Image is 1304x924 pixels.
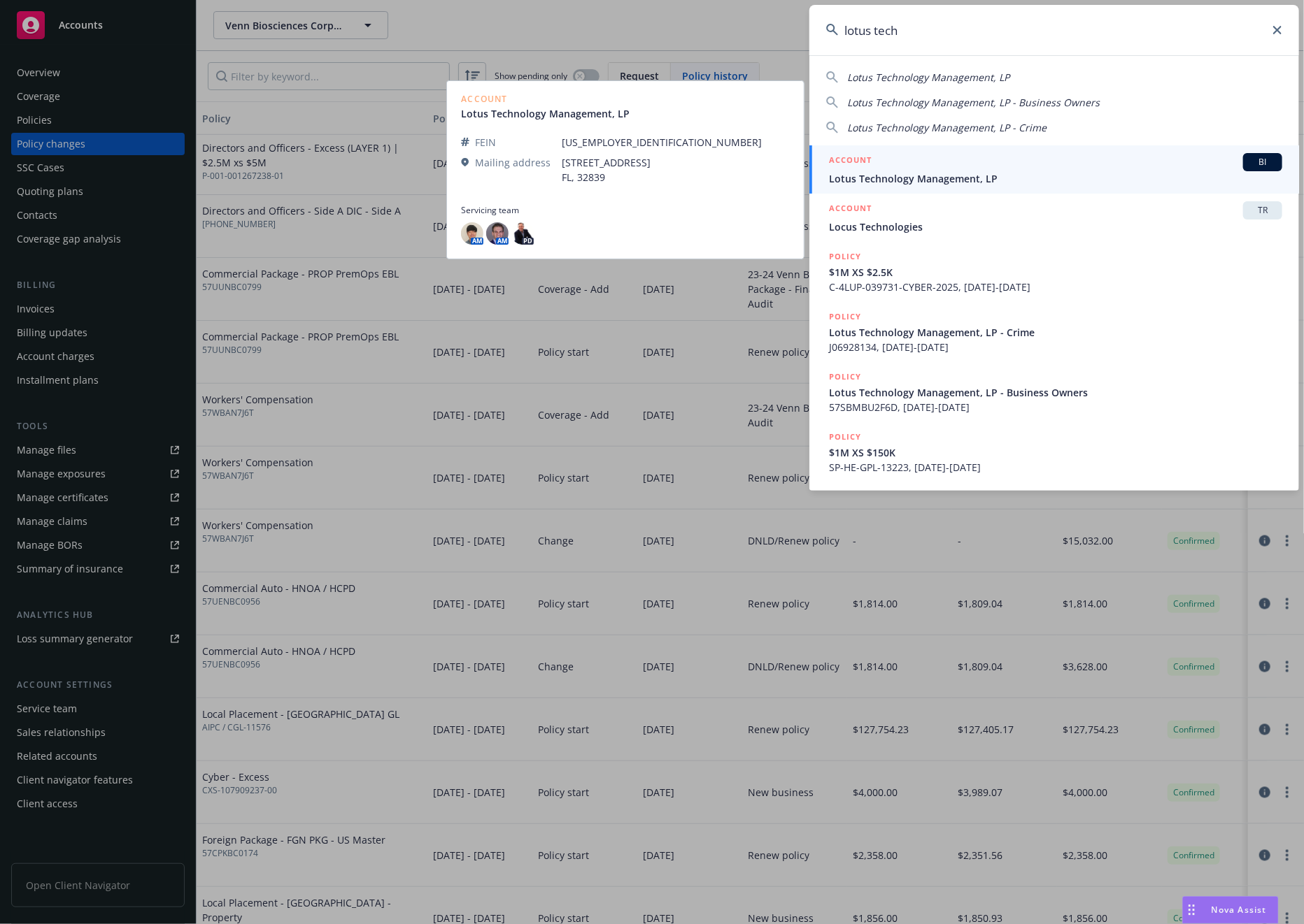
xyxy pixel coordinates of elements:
span: $1M XS $2.5K [829,265,1282,280]
a: POLICYLotus Technology Management, LP - CrimeJ06928134, [DATE]-[DATE] [809,302,1299,362]
span: $1M XS $150K [829,445,1282,460]
div: Drag to move [1183,897,1200,923]
h5: ACCOUNT [829,201,872,218]
h5: ACCOUNT [829,153,872,170]
span: 57SBMBU2F6D, [DATE]-[DATE] [829,400,1282,414]
a: POLICYLotus Technology Management, LP - Business Owners57SBMBU2F6D, [DATE]-[DATE] [809,362,1299,422]
span: C-4LUP-039731-CYBER-2025, [DATE]-[DATE] [829,280,1282,294]
a: ACCOUNTTRLocus Technologies [809,194,1299,242]
input: Search... [809,5,1299,55]
span: Lotus Technology Management, LP - Crime [847,121,1047,134]
button: Nova Assist [1182,896,1279,924]
span: BI [1249,156,1277,168]
span: TR [1249,204,1277,217]
a: ACCOUNTBILotus Technology Management, LP [809,145,1299,194]
span: Lotus Technology Management, LP [829,171,1282,186]
h5: POLICY [829,430,861,444]
span: Lotus Technology Management, LP - Business Owners [829,385,1282,400]
a: POLICY$1M XS $150KSP-HE-GPL-13223, [DATE]-[DATE] [809,422,1299,482]
span: Lotus Technology Management, LP - Crime [829,325,1282,340]
span: Nova Assist [1212,904,1267,916]
span: Lotus Technology Management, LP - Business Owners [847,96,1100,109]
a: POLICY$1M XS $2.5KC-4LUP-039731-CYBER-2025, [DATE]-[DATE] [809,242,1299,302]
span: Locus Technologies [829,219,1282,234]
span: SP-HE-GPL-13223, [DATE]-[DATE] [829,460,1282,475]
h5: POLICY [829,370,861,384]
h5: POLICY [829,310,861,324]
h5: POLICY [829,250,861,264]
span: J06928134, [DATE]-[DATE] [829,340,1282,354]
span: Lotus Technology Management, LP [847,71,1009,84]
